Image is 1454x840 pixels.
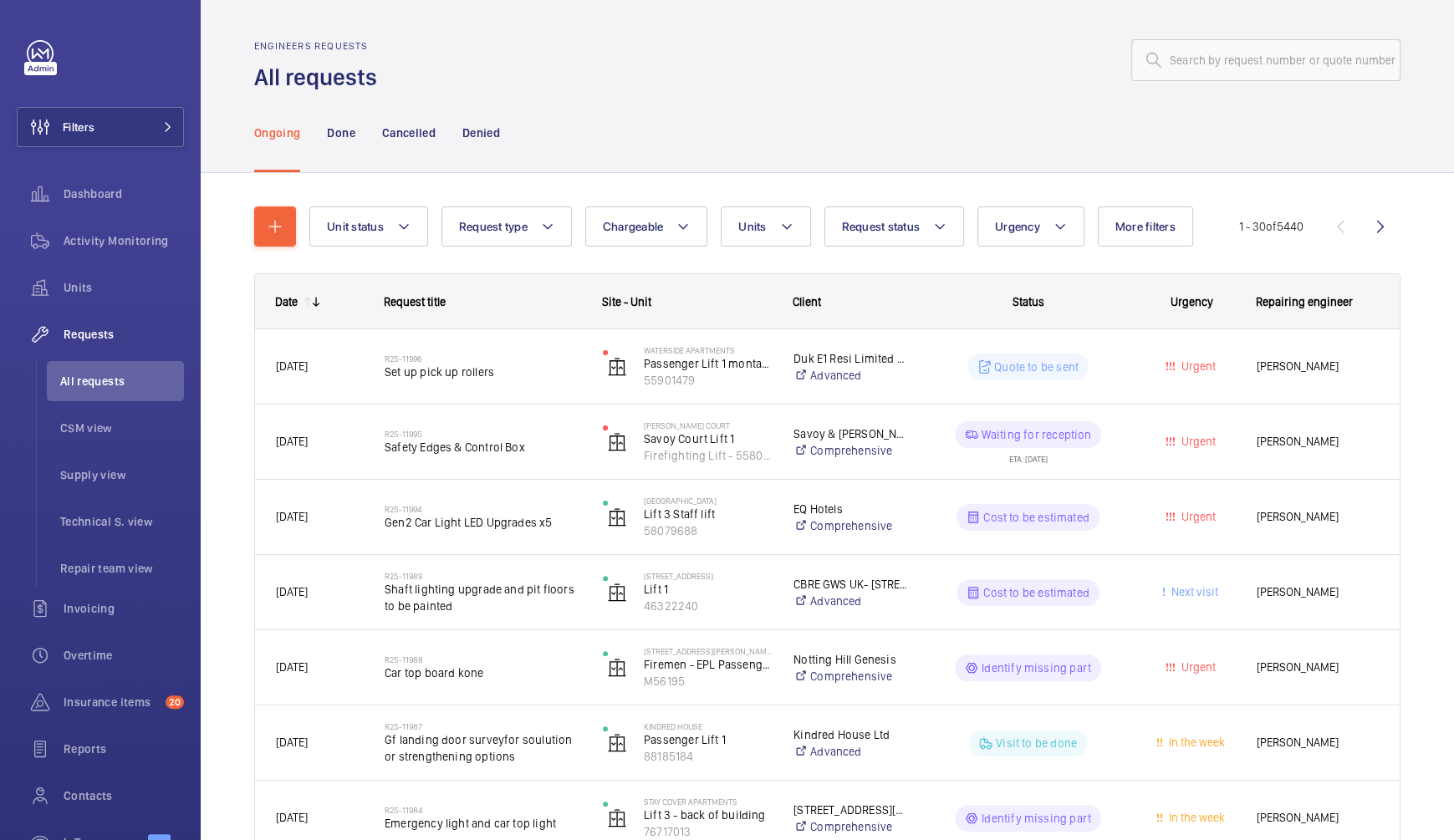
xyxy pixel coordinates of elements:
span: [DATE] [276,585,308,598]
p: Lift 3 Staff lift [644,506,772,522]
p: [GEOGRAPHIC_DATA] [644,496,772,506]
p: 88185184 [644,748,772,765]
img: elevator.svg [607,507,627,527]
span: Shaft lighting upgrade and pit floors to be painted [385,581,581,614]
span: Activity Monitoring [64,232,184,249]
p: Kindred House Ltd [793,726,908,743]
span: Repairing engineer [1256,295,1353,308]
a: Advanced [793,367,908,384]
p: Cancelled [382,125,436,141]
span: [DATE] [276,660,308,674]
button: Urgency [977,206,1084,247]
span: Overtime [64,647,184,664]
img: elevator.svg [607,357,627,377]
a: Advanced [793,593,908,609]
img: elevator.svg [607,733,627,753]
p: 58079688 [644,522,772,539]
p: Lift 1 [644,581,772,598]
p: Lift 3 - back of building [644,807,772,823]
h2: R25-11987 [385,721,581,731]
button: Filters [17,107,184,147]
img: elevator.svg [607,658,627,678]
p: Visit to be done [996,735,1077,751]
span: Urgent [1178,359,1216,373]
span: Repair team view [60,560,184,577]
p: Cost to be estimated [983,584,1089,601]
span: Urgency [1171,295,1213,308]
span: Reports [64,741,184,757]
span: Units [738,220,766,233]
p: Cost to be estimated [983,509,1089,526]
span: Gen2 Car Light LED Upgrades x5 [385,514,581,531]
span: [DATE] [276,435,308,448]
a: Comprehensive [793,517,908,534]
p: Notting Hill Genesis [793,651,908,668]
span: Request type [459,220,528,233]
h2: R25-11996 [385,354,581,364]
p: Duk E1 Resi Limited and Duke E2 Resi Limited - Waterside Apartments [793,350,908,367]
h2: R25-11984 [385,805,581,815]
span: [PERSON_NAME] [1257,658,1379,677]
span: Urgent [1178,435,1216,448]
span: [PERSON_NAME] [1257,583,1379,602]
span: Contacts [64,787,184,804]
span: Requests [64,326,184,343]
span: Dashboard [64,186,184,202]
p: Savoy Court Lift 1 [644,430,772,447]
span: [DATE] [276,359,308,373]
p: Waiting for reception [982,426,1092,443]
button: More filters [1098,206,1193,247]
span: [PERSON_NAME] [1257,507,1379,527]
a: Advanced [793,743,908,760]
img: elevator.svg [607,583,627,603]
p: M56195 [644,673,772,690]
p: Firefighting Lift - 55803878 [644,447,772,464]
span: Client [793,295,821,308]
input: Search by request number or quote number [1131,39,1400,81]
span: Urgency [995,220,1040,233]
span: [DATE] [276,811,308,824]
p: [PERSON_NAME] Court [644,420,772,430]
span: 20 [166,695,184,709]
span: Next visit [1168,585,1218,598]
span: Urgent [1178,660,1216,674]
span: Car top board kone [385,664,581,681]
span: Emergency light and car top light [385,815,581,832]
span: of [1266,220,1277,233]
span: [PERSON_NAME] [1257,432,1379,451]
p: Savoy & [PERSON_NAME] Court [793,425,908,442]
h2: R25-11988 [385,654,581,664]
p: Ongoing [254,125,300,141]
h2: R25-11989 [385,571,581,581]
a: Comprehensive [793,818,908,835]
span: Site - Unit [602,295,651,308]
span: Insurance items [64,694,159,710]
h2: R25-11994 [385,504,581,514]
p: 76717013 [644,823,772,840]
h2: R25-11995 [385,429,581,439]
span: Unit status [327,220,384,233]
p: EQ Hotels [793,501,908,517]
p: Quote to be sent [994,359,1079,375]
p: [STREET_ADDRESS] [644,571,772,581]
span: Safety Edges & Control Box [385,439,581,456]
p: [STREET_ADDRESS][PERSON_NAME] [644,646,772,656]
span: CSM view [60,420,184,436]
span: [PERSON_NAME] [1257,733,1379,752]
p: Identify missing part [982,810,1091,827]
p: 55901479 [644,372,772,389]
a: Comprehensive [793,442,908,459]
button: Units [721,206,810,247]
span: Request status [842,220,921,233]
button: Request type [441,206,572,247]
p: 46322240 [644,598,772,614]
span: More filters [1115,220,1176,233]
span: Set up pick up rollers [385,364,581,380]
span: Chargeable [603,220,664,233]
p: Waterside Apartments [644,345,772,355]
span: [DATE] [276,510,308,523]
span: Status [1013,295,1044,308]
p: Stay Cover apartments [644,797,772,807]
h2: Engineers requests [254,40,387,52]
span: Gf landing door surveyfor soulution or strengthening options [385,731,581,765]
